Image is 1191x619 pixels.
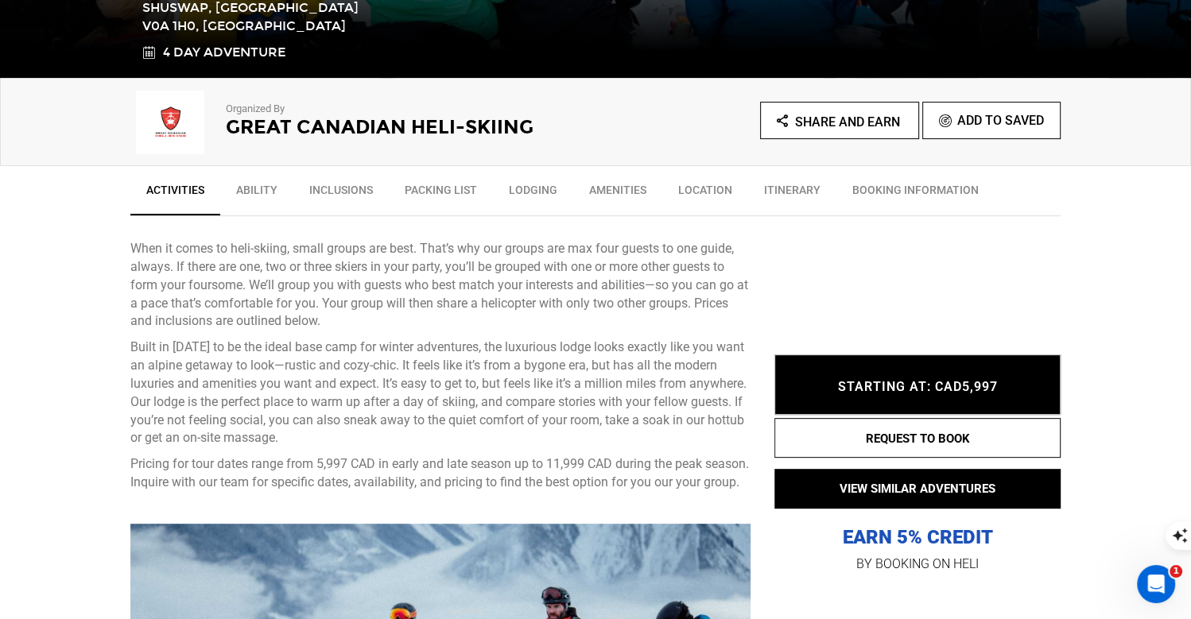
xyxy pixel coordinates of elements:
span: 4 Day Adventure [163,44,285,62]
a: Lodging [493,174,573,214]
span: Share and Earn [795,114,900,130]
a: Packing List [389,174,493,214]
a: Activities [130,174,220,215]
p: Built in [DATE] to be the ideal base camp for winter adventures, the luxurious lodge looks exactl... [130,339,751,447]
iframe: Intercom live chat [1137,565,1175,603]
span: Add To Saved [957,113,1044,128]
img: img_9251f6c852f2d69a6fdc2f2f53e7d310.png [130,91,210,154]
a: Inclusions [293,174,389,214]
button: REQUEST TO BOOK [774,418,1061,458]
p: Organized By [226,102,552,117]
a: Ability [220,174,293,214]
a: BOOKING INFORMATION [836,174,995,214]
p: Pricing for tour dates range from 5,997 CAD in early and late season up to 11,999 CAD during the ... [130,455,751,492]
p: BY BOOKING ON HELI [774,553,1061,575]
a: Location [662,174,748,214]
button: VIEW SIMILAR ADVENTURES [774,469,1061,509]
p: When it comes to heli-skiing, small groups are best. That’s why our groups are max four guests to... [130,240,751,331]
h2: Great Canadian Heli-Skiing [226,117,552,137]
a: Amenities [573,174,662,214]
p: EARN 5% CREDIT [774,366,1061,550]
a: Itinerary [748,174,836,214]
span: STARTING AT: CAD5,997 [838,379,998,394]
